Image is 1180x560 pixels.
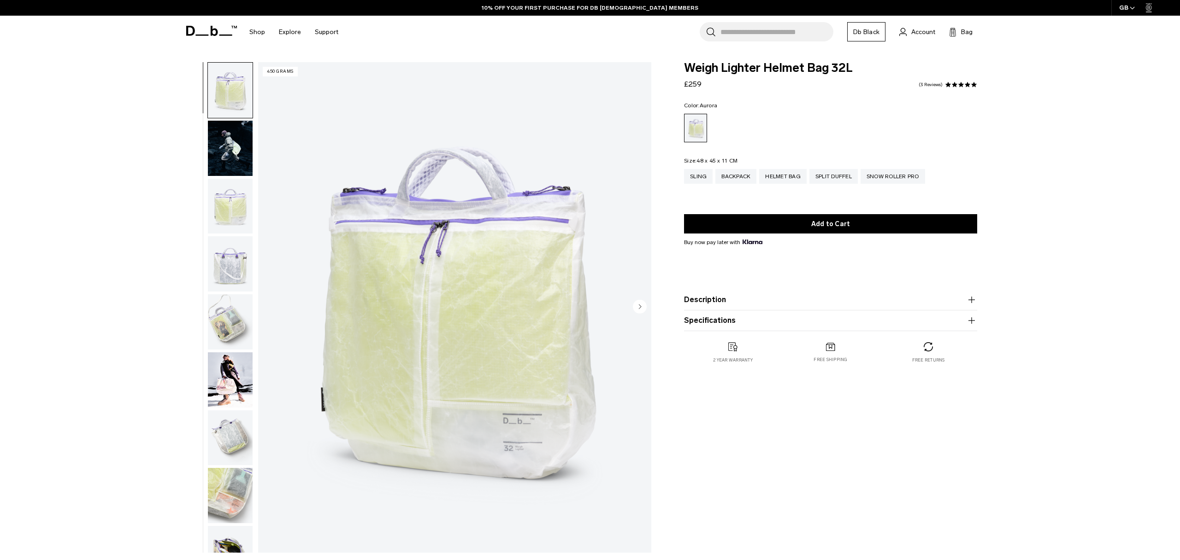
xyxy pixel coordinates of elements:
img: Weigh_Lighter_Helmet_Bag_32L_4.png [208,294,253,350]
a: Backpack [715,169,756,184]
button: Bag [949,26,973,37]
img: Weigh_Lighter_Helmet_Bag_32L_6.png [208,468,253,523]
button: Add to Cart [684,214,977,233]
span: Buy now pay later with [684,238,762,246]
img: Weigh_Lighter_Helmet_Bag_32L_1.png [208,63,253,118]
img: Weigh_Lighter_Helmetbag_32L_Lifestyle.png [208,121,253,176]
a: Helmet Bag [759,169,807,184]
img: Weigh_Lighter_Helmet_Bag_32L_2.png [208,179,253,234]
legend: Size: [684,158,737,163]
button: Weigh_Lighter_Helmet_Bag_32L_5.png [207,410,253,466]
button: Weigh_Lighter_Helmet_Bag_32L_2.png [207,178,253,234]
span: Aurora [700,102,718,109]
a: Aurora [684,114,707,142]
p: 2 year warranty [713,357,753,363]
img: Weigh Lighter Helmet Bag 32L Aurora [208,352,253,408]
span: Account [911,27,935,37]
span: Weigh Lighter Helmet Bag 32L [684,62,977,74]
span: 48 x 45 x 11 CM [696,157,737,164]
button: Weigh_Lighter_Helmet_Bag_32L_3.png [207,236,253,292]
span: £259 [684,80,702,88]
a: Db Black [847,22,885,41]
legend: Color: [684,103,717,108]
a: Account [899,26,935,37]
img: Weigh_Lighter_Helmet_Bag_32L_1.png [258,62,651,553]
a: Split Duffel [809,169,858,184]
button: Weigh_Lighter_Helmetbag_32L_Lifestyle.png [207,120,253,176]
button: Weigh_Lighter_Helmet_Bag_32L_1.png [207,62,253,118]
a: Explore [279,16,301,48]
p: 450 grams [263,67,298,76]
p: Free returns [912,357,945,363]
a: 3 reviews [919,82,943,87]
nav: Main Navigation [242,16,345,48]
a: Snow Roller Pro [861,169,925,184]
a: Shop [249,16,265,48]
button: Weigh Lighter Helmet Bag 32L Aurora [207,352,253,408]
img: {"height" => 20, "alt" => "Klarna"} [743,239,762,244]
li: 1 / 10 [258,62,651,553]
button: Weigh_Lighter_Helmet_Bag_32L_6.png [207,467,253,524]
button: Weigh_Lighter_Helmet_Bag_32L_4.png [207,294,253,350]
img: Weigh_Lighter_Helmet_Bag_32L_3.png [208,236,253,292]
p: Free shipping [814,356,847,363]
img: Weigh_Lighter_Helmet_Bag_32L_5.png [208,410,253,466]
button: Next slide [633,299,647,315]
button: Description [684,294,977,305]
button: Specifications [684,315,977,326]
a: 10% OFF YOUR FIRST PURCHASE FOR DB [DEMOGRAPHIC_DATA] MEMBERS [482,4,698,12]
span: Bag [961,27,973,37]
a: Support [315,16,338,48]
a: Sling [684,169,713,184]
